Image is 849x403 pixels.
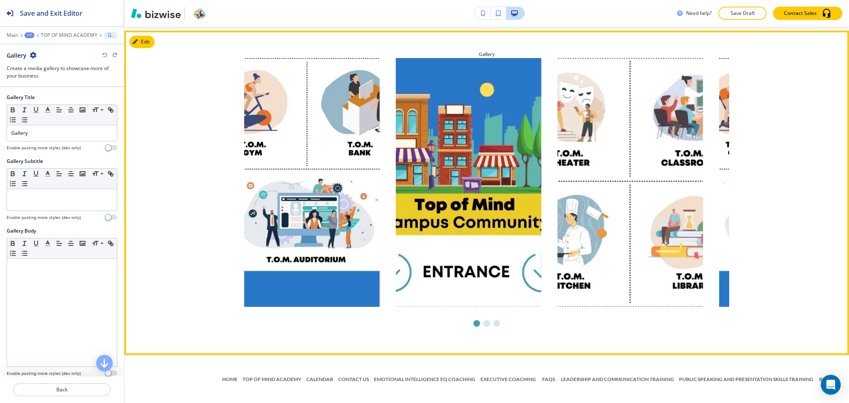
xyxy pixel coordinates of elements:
p: CALENDAR [304,376,336,383]
li: Go to slide 2 [482,318,492,328]
button: Main [7,32,18,38]
p: CONTACT US [336,376,371,383]
h2: Save and Exit Editor [20,8,82,18]
img: Gallery [234,58,379,307]
p: LEADERSHIP AND COMMUNICATION TRAINING [558,376,677,383]
h2: Gallery Title [7,94,35,101]
p: Contact Sales [784,10,817,17]
li: Go to slide 3 [492,318,502,328]
button: Back [13,383,111,396]
p: FAQS [539,376,558,383]
button: Save Draft [718,7,767,20]
button: +1 [24,32,34,38]
p: Save Draft [729,10,756,17]
img: Your Logo [188,7,211,19]
button: Contact Sales [773,7,842,20]
p: Gallery [11,129,113,137]
h4: Enable pasting more styles (dev only) [7,214,81,221]
p: Gallery [108,32,113,38]
p: PUBLIC SPEAKING AND PRESENTATION SKILLS TRAINING [677,376,816,383]
p: HOME [220,376,240,383]
p: EMOTIONAL INTELLIGENCE EQ COACHING [371,376,478,383]
li: Go to slide 1 [472,318,482,328]
h2: Gallery [7,51,27,60]
img: Bizwise Logo [131,8,181,18]
button: Edit [129,36,155,48]
h3: Create a media gallery to showcase more of your business [7,65,117,80]
p: EXECUTIVE COACHING [478,376,539,383]
h4: Enable pasting more styles (dev only) [7,370,81,376]
p: BLOG [816,376,836,383]
button: Gallery [104,32,117,39]
p: Back [14,386,110,393]
button: TOP OF MIND ACADEMY [41,32,97,38]
h4: Enable pasting more styles (dev only) [7,145,81,151]
h2: Gallery Body [7,227,36,235]
h3: Need help? [686,10,712,17]
img: Gallery [557,58,703,307]
img: Gallery [395,58,541,307]
h2: Gallery Subtitle [7,158,43,165]
div: Open Intercom Messenger [821,375,841,395]
p: TOP OF MIND ACADEMY [240,376,304,383]
p: Gallery [366,51,608,58]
